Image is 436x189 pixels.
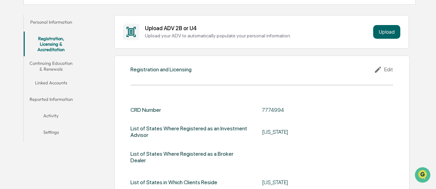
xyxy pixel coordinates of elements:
[7,14,125,25] p: How can we help?
[373,25,400,39] button: Upload
[262,179,393,186] div: [US_STATE]
[23,52,113,59] div: Start new chat
[57,86,85,93] span: Attestations
[14,99,43,106] span: Data Lookup
[24,76,78,92] button: Linked Accounts
[145,33,370,38] div: Upload your ADV to automatically populate your personal information.
[24,15,78,32] button: Personal Information
[7,87,12,93] div: 🖐️
[24,15,78,142] div: secondary tabs example
[24,56,78,76] button: Continuing Education & Renewals
[117,55,125,63] button: Start new chat
[145,25,370,32] div: Upload ADV 2B or U4
[24,32,78,57] button: Registration, Licensing & Accreditation
[4,84,47,96] a: 🖐️Preclearance
[14,86,44,93] span: Preclearance
[23,59,87,65] div: We're available if you need us!
[48,116,83,121] a: Powered byPylon
[130,66,192,73] div: Registration and Licensing
[4,97,46,109] a: 🔎Data Lookup
[414,166,433,185] iframe: Open customer support
[50,87,55,93] div: 🗄️
[7,52,19,65] img: 1746055101610-c473b297-6a78-478c-a979-82029cc54cd1
[262,129,393,135] div: [US_STATE]
[24,92,78,109] button: Reported Information
[130,107,161,113] div: CRD Number
[374,66,393,74] div: Edit
[47,84,88,96] a: 🗄️Attestations
[24,125,78,142] button: Settings
[262,107,393,113] div: 7774994
[68,116,83,121] span: Pylon
[7,100,12,106] div: 🔎
[24,109,78,125] button: Activity
[130,151,249,164] div: List of States Where Registered as a Broker Dealer
[130,124,249,140] div: List of States Where Registered as an Investment Advisor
